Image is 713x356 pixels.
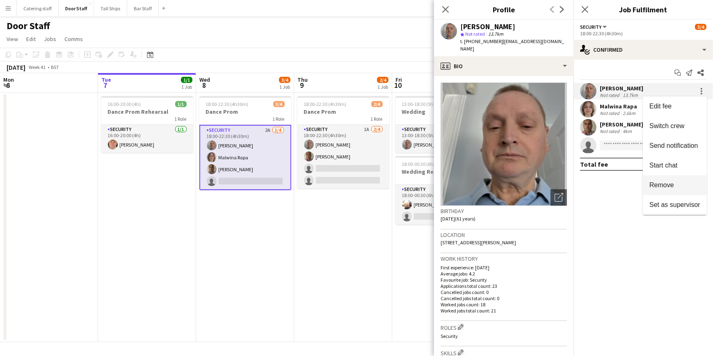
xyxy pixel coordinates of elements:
[643,156,707,175] button: Start chat
[649,103,672,110] span: Edit fee
[643,175,707,195] button: Remove
[643,195,707,215] button: Set as supervisor
[649,181,674,188] span: Remove
[649,201,700,208] span: Set as supervisor
[649,142,698,149] span: Send notification
[643,136,707,156] button: Send notification
[643,116,707,136] button: Switch crew
[649,162,677,169] span: Start chat
[643,96,707,116] button: Edit fee
[649,122,684,129] span: Switch crew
